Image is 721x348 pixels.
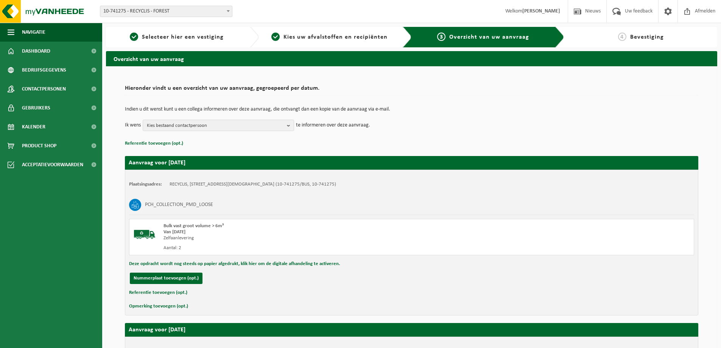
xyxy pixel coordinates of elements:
[271,33,280,41] span: 2
[22,80,66,98] span: Contactpersonen
[106,51,717,66] h2: Overzicht van uw aanvraag
[263,33,397,42] a: 2Kies uw afvalstoffen en recipiënten
[129,301,188,311] button: Opmerking toevoegen (opt.)
[170,181,336,187] td: RECYCLIS, [STREET_ADDRESS][DEMOGRAPHIC_DATA] (10-741275/BUS, 10-741275)
[164,235,442,241] div: Zelfaanlevering
[130,273,202,284] button: Nummerplaat toevoegen (opt.)
[22,23,45,42] span: Navigatie
[522,8,560,14] strong: [PERSON_NAME]
[147,120,284,131] span: Kies bestaand contactpersoon
[129,160,185,166] strong: Aanvraag voor [DATE]
[125,85,698,95] h2: Hieronder vindt u een overzicht van uw aanvraag, gegroepeerd per datum.
[125,139,183,148] button: Referentie toevoegen (opt.)
[129,182,162,187] strong: Plaatsingsadres:
[22,136,56,155] span: Product Shop
[22,61,66,80] span: Bedrijfsgegevens
[110,33,244,42] a: 1Selecteer hier een vestiging
[22,155,83,174] span: Acceptatievoorwaarden
[142,34,224,40] span: Selecteer hier een vestiging
[129,259,340,269] button: Deze opdracht wordt nog steeds op papier afgedrukt, klik hier om de digitale afhandeling te activ...
[145,199,213,211] h3: PCH_COLLECTION_PMD_LOOSE
[296,120,370,131] p: te informeren over deze aanvraag.
[22,98,50,117] span: Gebruikers
[283,34,388,40] span: Kies uw afvalstoffen en recipiënten
[164,229,185,234] strong: Van [DATE]
[129,327,185,333] strong: Aanvraag voor [DATE]
[133,223,156,246] img: BL-SO-LV.png
[22,117,45,136] span: Kalender
[630,34,664,40] span: Bevestiging
[125,107,698,112] p: Indien u dit wenst kunt u een collega informeren over deze aanvraag, die ontvangt dan een kopie v...
[143,120,294,131] button: Kies bestaand contactpersoon
[618,33,626,41] span: 4
[130,33,138,41] span: 1
[22,42,50,61] span: Dashboard
[100,6,232,17] span: 10-741275 - RECYCLIS - FOREST
[437,33,445,41] span: 3
[164,223,224,228] span: Bulk vast groot volume > 6m³
[125,120,141,131] p: Ik wens
[449,34,529,40] span: Overzicht van uw aanvraag
[164,245,442,251] div: Aantal: 2
[129,288,187,298] button: Referentie toevoegen (opt.)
